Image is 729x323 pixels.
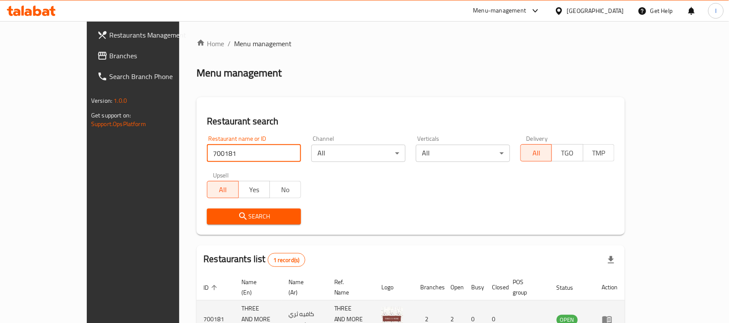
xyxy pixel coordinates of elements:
[334,277,364,298] span: Ref. Name
[526,136,548,142] label: Delivery
[416,145,510,162] div: All
[583,144,615,161] button: TMP
[268,256,305,264] span: 1 record(s)
[311,145,406,162] div: All
[374,274,413,301] th: Logo
[114,95,127,106] span: 1.0.0
[238,181,270,198] button: Yes
[555,147,580,159] span: TGO
[444,274,464,301] th: Open
[289,277,317,298] span: Name (Ar)
[715,6,716,16] span: l
[464,274,485,301] th: Busy
[273,184,298,196] span: No
[109,30,202,40] span: Restaurants Management
[228,38,231,49] li: /
[213,172,229,178] label: Upsell
[91,95,112,106] span: Version:
[203,282,220,293] span: ID
[207,115,615,128] h2: Restaurant search
[91,110,131,121] span: Get support on:
[197,38,625,49] nav: breadcrumb
[109,71,202,82] span: Search Branch Phone
[524,147,548,159] span: All
[90,66,209,87] a: Search Branch Phone
[207,145,301,162] input: Search for restaurant name or ID..
[567,6,624,16] div: [GEOGRAPHIC_DATA]
[91,118,146,130] a: Support.OpsPlatform
[214,211,294,222] span: Search
[601,250,621,270] div: Export file
[520,144,552,161] button: All
[473,6,526,16] div: Menu-management
[269,181,301,198] button: No
[90,45,209,66] a: Branches
[197,66,282,80] h2: Menu management
[207,209,301,225] button: Search
[587,147,611,159] span: TMP
[109,51,202,61] span: Branches
[90,25,209,45] a: Restaurants Management
[595,274,625,301] th: Action
[197,38,224,49] a: Home
[211,184,235,196] span: All
[241,277,271,298] span: Name (En)
[557,282,585,293] span: Status
[203,253,305,267] h2: Restaurants list
[513,277,539,298] span: POS group
[234,38,292,49] span: Menu management
[413,274,444,301] th: Branches
[485,274,506,301] th: Closed
[242,184,266,196] span: Yes
[552,144,583,161] button: TGO
[207,181,238,198] button: All
[268,253,305,267] div: Total records count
